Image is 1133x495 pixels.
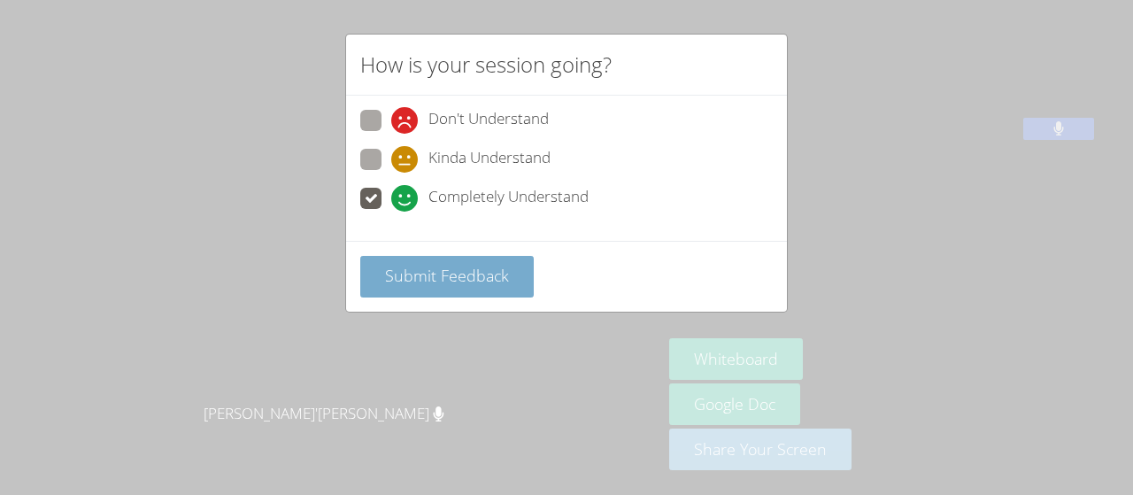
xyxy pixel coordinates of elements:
span: Submit Feedback [385,265,509,286]
button: Submit Feedback [360,256,534,298]
h2: How is your session going? [360,49,612,81]
span: Don't Understand [428,107,549,134]
span: Completely Understand [428,185,589,212]
span: Kinda Understand [428,146,551,173]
